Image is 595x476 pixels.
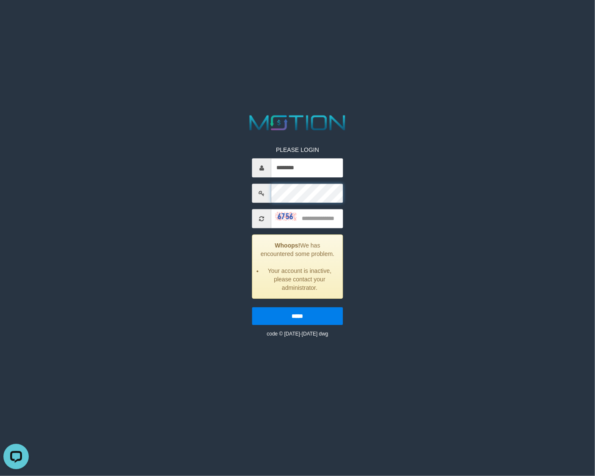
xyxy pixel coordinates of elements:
[267,331,328,337] small: code © [DATE]-[DATE] dwg
[263,267,336,292] li: Your account is inactive, please contact your administrator.
[252,146,343,154] p: PLEASE LOGIN
[275,212,297,220] img: captcha
[3,3,29,29] button: Open LiveChat chat widget
[245,113,350,133] img: MOTION_logo.png
[275,242,300,249] strong: Whoops!
[252,235,343,299] div: We has encountered some problem.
